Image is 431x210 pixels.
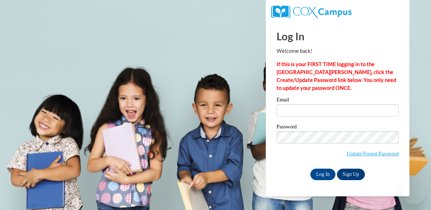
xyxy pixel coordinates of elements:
[402,181,425,204] iframe: Button to launch messaging window
[271,5,352,18] img: COX Campus
[277,29,399,44] h1: Log In
[310,169,335,180] input: Log In
[347,151,399,156] a: Update/Forgot Password
[277,47,399,55] p: Welcome back!
[337,169,365,180] a: Sign Up
[277,61,396,91] strong: If this is your FIRST TIME logging in to the [GEOGRAPHIC_DATA][PERSON_NAME], click the Create/Upd...
[277,124,399,131] label: Password
[277,97,399,104] label: Email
